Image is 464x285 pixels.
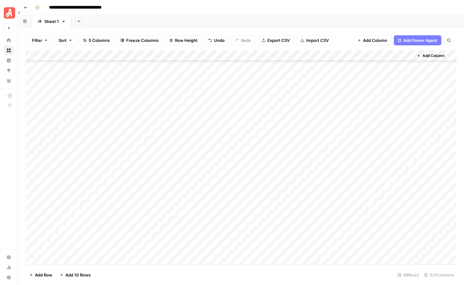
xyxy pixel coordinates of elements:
[126,37,159,43] span: Freeze Columns
[204,35,229,45] button: Undo
[4,262,14,272] a: Usage
[241,37,251,43] span: Redo
[79,35,114,45] button: 5 Columns
[4,66,14,76] a: Opportunities
[116,35,163,45] button: Freeze Columns
[25,270,56,280] button: Add Row
[4,252,14,262] a: Settings
[4,45,14,55] a: Browse
[4,5,14,21] button: Workspace: Angi
[32,37,42,43] span: Filter
[32,15,71,28] a: Sheet 1
[231,35,255,45] button: Redo
[422,270,456,280] div: 5/5 Columns
[54,35,76,45] button: Sort
[214,37,225,43] span: Undo
[165,35,202,45] button: Row Height
[4,76,14,86] a: Your Data
[56,270,94,280] button: Add 10 Rows
[35,272,52,278] span: Add Row
[28,35,52,45] button: Filter
[395,270,422,280] div: 69 Rows
[353,35,391,45] button: Add Column
[4,35,14,45] a: Home
[175,37,198,43] span: Row Height
[363,37,387,43] span: Add Column
[59,37,67,43] span: Sort
[65,272,91,278] span: Add 10 Rows
[306,37,329,43] span: Import CSV
[414,52,447,60] button: Add Column
[4,272,14,282] button: Help + Support
[267,37,290,43] span: Export CSV
[422,53,444,59] span: Add Column
[403,37,438,43] span: Add Power Agent
[296,35,333,45] button: Import CSV
[44,18,59,25] div: Sheet 1
[258,35,294,45] button: Export CSV
[4,55,14,66] a: Insights
[4,7,15,19] img: Angi Logo
[394,35,441,45] button: Add Power Agent
[89,37,110,43] span: 5 Columns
